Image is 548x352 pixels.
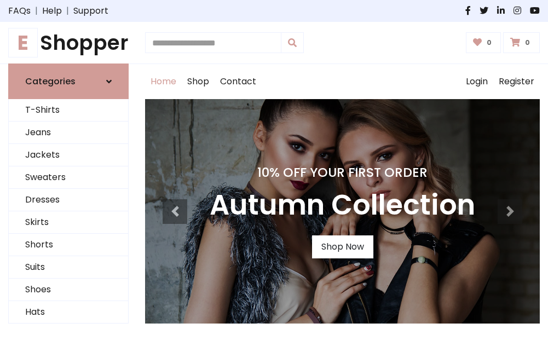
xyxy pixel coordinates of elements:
[503,32,540,53] a: 0
[493,64,540,99] a: Register
[8,31,129,55] a: EShopper
[9,301,128,324] a: Hats
[145,64,182,99] a: Home
[9,189,128,211] a: Dresses
[31,4,42,18] span: |
[9,211,128,234] a: Skirts
[182,64,215,99] a: Shop
[62,4,73,18] span: |
[8,31,129,55] h1: Shopper
[9,256,128,279] a: Suits
[312,235,373,258] a: Shop Now
[9,279,128,301] a: Shoes
[9,122,128,144] a: Jeans
[460,64,493,99] a: Login
[522,38,533,48] span: 0
[42,4,62,18] a: Help
[466,32,501,53] a: 0
[25,76,76,86] h6: Categories
[9,99,128,122] a: T-Shirts
[9,166,128,189] a: Sweaters
[9,234,128,256] a: Shorts
[9,144,128,166] a: Jackets
[210,165,475,180] h4: 10% Off Your First Order
[8,28,38,57] span: E
[210,189,475,222] h3: Autumn Collection
[215,64,262,99] a: Contact
[484,38,494,48] span: 0
[73,4,108,18] a: Support
[8,4,31,18] a: FAQs
[8,64,129,99] a: Categories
